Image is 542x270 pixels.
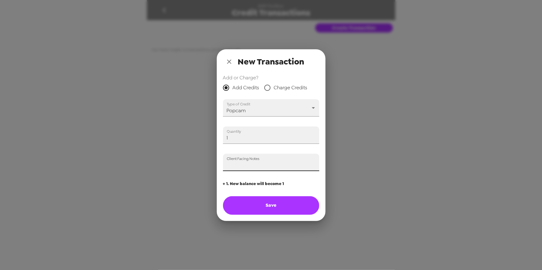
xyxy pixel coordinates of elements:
[238,56,304,67] span: New Transaction
[227,101,250,107] label: Type of Credit
[223,99,319,117] div: Popcam
[227,156,259,161] label: Client Facing Notes
[233,84,259,91] span: Add Credits
[223,196,319,215] button: Save
[227,129,241,134] label: Quantity
[274,84,307,91] span: Charge Credits
[223,74,319,81] label: Add or Charge?
[223,55,235,68] button: close
[223,181,319,186] span: + 1 . New balance will become 1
